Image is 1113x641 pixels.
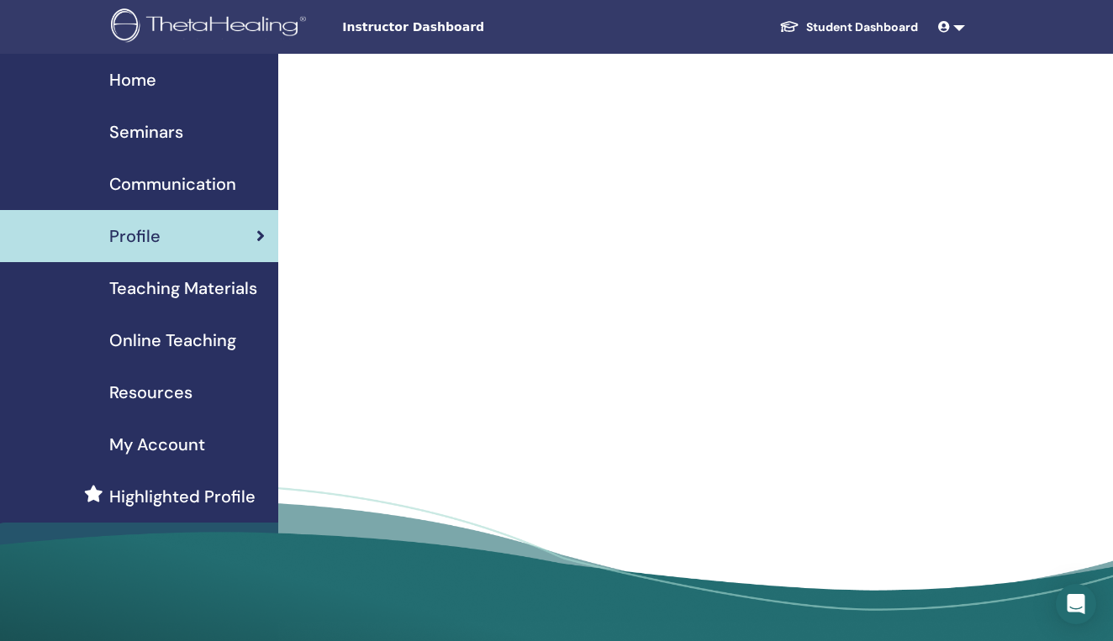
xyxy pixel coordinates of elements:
span: Teaching Materials [109,276,257,301]
span: Home [109,67,156,92]
span: Profile [109,223,161,249]
img: logo.png [111,8,312,46]
span: Communication [109,171,236,197]
span: Instructor Dashboard [342,18,594,36]
span: Highlighted Profile [109,484,256,509]
span: Resources [109,380,193,405]
a: Student Dashboard [766,12,931,43]
span: My Account [109,432,205,457]
div: Open Intercom Messenger [1056,584,1096,624]
img: graduation-cap-white.svg [779,19,799,34]
span: Seminars [109,119,183,144]
span: Online Teaching [109,328,236,353]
